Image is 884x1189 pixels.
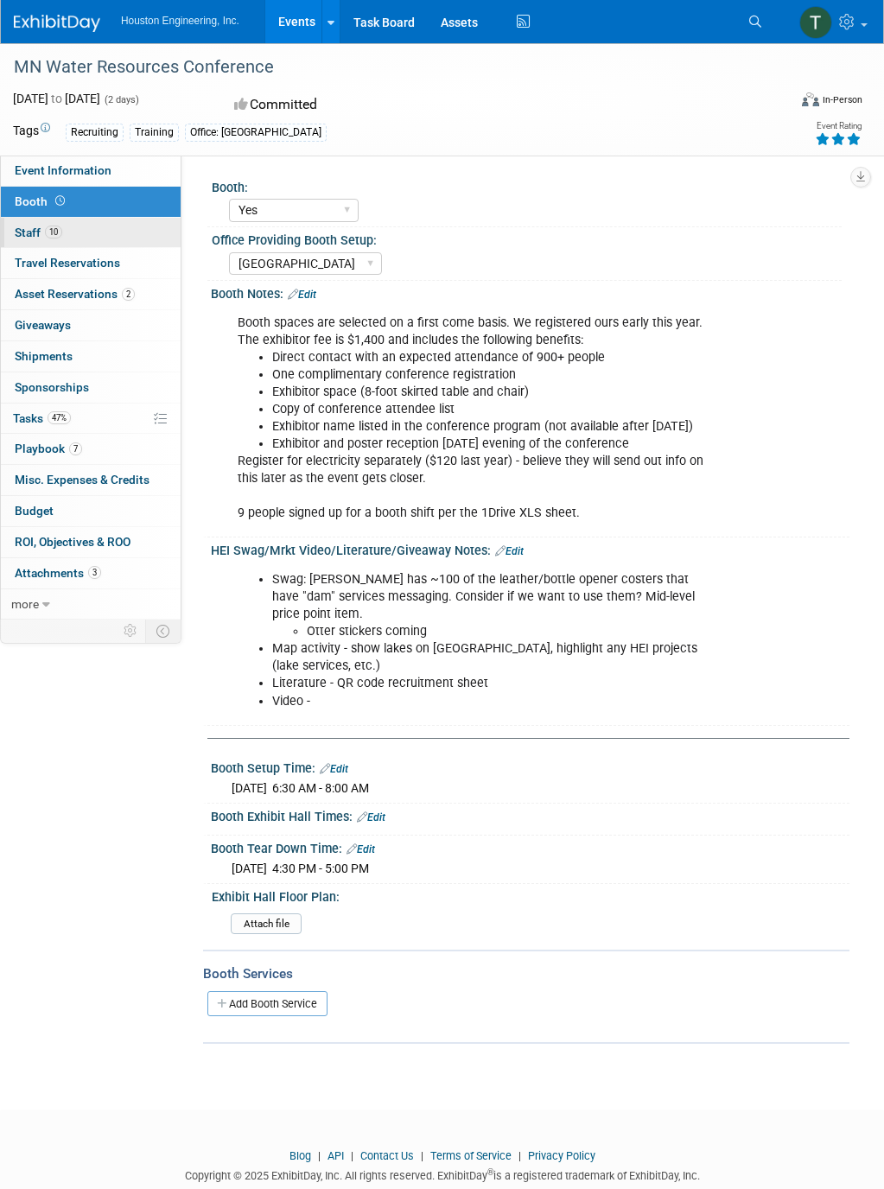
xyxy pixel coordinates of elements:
[1,279,181,309] a: Asset Reservations2
[272,349,706,366] li: Direct contact with an expected attendance of 900+ people
[347,1149,358,1162] span: |
[1,187,181,217] a: Booth
[815,122,862,130] div: Event Rating
[272,384,706,401] li: Exhibitor space (8-foot skirted table and chair)
[272,418,706,436] li: Exhibitor name listed in the conference program (not available after [DATE])
[1,434,181,464] a: Playbook7
[15,566,101,580] span: Attachments
[272,675,706,692] li: Literature - QR code recruitment sheet
[288,289,316,301] a: Edit
[289,1149,311,1162] a: Blog
[122,288,135,301] span: 2
[48,411,71,424] span: 47%
[15,349,73,363] span: Shipments
[799,6,832,39] img: Tim Erickson
[185,124,327,142] div: Office: [GEOGRAPHIC_DATA]
[528,1149,595,1162] a: Privacy Policy
[121,15,239,27] span: Houston Engineering, Inc.
[1,341,181,372] a: Shipments
[15,194,68,208] span: Booth
[272,436,706,453] li: Exhibitor and poster reception [DATE] evening of the conference
[1,558,181,588] a: Attachments3
[103,94,139,105] span: (2 days)
[14,15,100,32] img: ExhibitDay
[15,535,130,549] span: ROI, Objectives & ROO
[15,226,62,239] span: Staff
[8,52,778,83] div: MN Water Resources Conference
[15,287,135,301] span: Asset Reservations
[11,597,39,611] span: more
[211,804,849,826] div: Booth Exhibit Hall Times:
[226,306,716,531] div: Booth spaces are selected on a first come basis. We registered ours early this year. The exhibito...
[1,589,181,620] a: more
[307,623,706,640] li: Otter stickers coming
[211,755,849,778] div: Booth Setup Time:
[802,92,819,106] img: Format-Inperson.png
[347,843,375,855] a: Edit
[15,318,71,332] span: Giveaways
[272,693,706,710] li: Video -
[1,156,181,186] a: Event Information
[146,620,181,642] td: Toggle Event Tabs
[212,884,842,906] div: Exhibit Hall Floor Plan:
[357,811,385,823] a: Edit
[13,92,100,105] span: [DATE] [DATE]
[1,372,181,403] a: Sponsorships
[52,194,68,207] span: Booth not reserved yet
[1,404,181,434] a: Tasks47%
[272,366,706,384] li: One complimentary conference registration
[116,620,146,642] td: Personalize Event Tab Strip
[211,836,849,858] div: Booth Tear Down Time:
[69,442,82,455] span: 7
[45,226,62,238] span: 10
[732,90,862,116] div: Event Format
[13,411,71,425] span: Tasks
[360,1149,414,1162] a: Contact Us
[232,781,369,795] span: [DATE] 6:30 AM - 8:00 AM
[66,124,124,142] div: Recruiting
[1,310,181,340] a: Giveaways
[320,763,348,775] a: Edit
[212,175,842,196] div: Booth:
[207,991,328,1016] a: Add Booth Service
[1,248,181,278] a: Travel Reservations
[1,527,181,557] a: ROI, Objectives & ROO
[15,256,120,270] span: Travel Reservations
[272,401,706,418] li: Copy of conference attendee list
[1,496,181,526] a: Budget
[15,163,111,177] span: Event Information
[495,545,524,557] a: Edit
[88,566,101,579] span: 3
[1,218,181,248] a: Staff10
[314,1149,325,1162] span: |
[15,442,82,455] span: Playbook
[232,862,369,875] span: [DATE] 4:30 PM - 5:00 PM
[15,473,149,486] span: Misc. Expenses & Credits
[430,1149,512,1162] a: Terms of Service
[15,380,89,394] span: Sponsorships
[13,122,50,142] td: Tags
[272,571,706,640] li: Swag: [PERSON_NAME] has ~100 of the leather/bottle opener costers that have "dam" services messag...
[212,227,842,249] div: Office Providing Booth Setup:
[211,537,849,560] div: HEI Swag/Mrkt Video/Literature/Giveaway Notes:
[203,964,849,983] div: Booth Services
[48,92,65,105] span: to
[328,1149,344,1162] a: API
[15,504,54,518] span: Budget
[417,1149,428,1162] span: |
[514,1149,525,1162] span: |
[487,1167,493,1177] sup: ®
[822,93,862,106] div: In-Person
[130,124,179,142] div: Training
[1,465,181,495] a: Misc. Expenses & Credits
[229,90,491,120] div: Committed
[272,640,706,675] li: Map activity - show lakes on [GEOGRAPHIC_DATA], highlight any HEI projects (lake services, etc.)
[211,281,849,303] div: Booth Notes:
